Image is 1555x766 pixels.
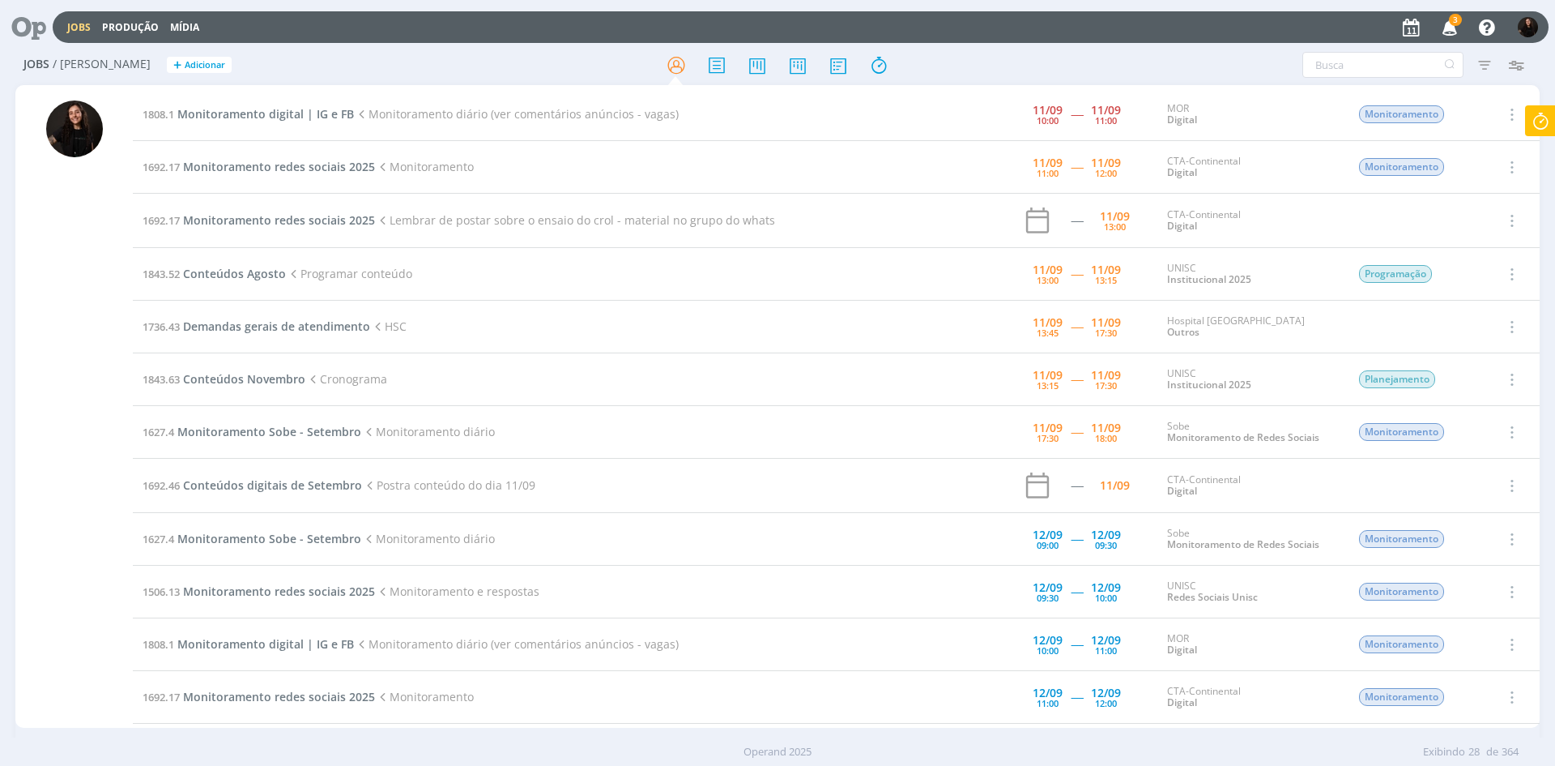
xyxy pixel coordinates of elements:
[1517,13,1539,41] button: S
[1359,158,1444,176] span: Monitoramento
[1033,529,1063,541] div: 12/09
[1095,434,1117,443] div: 18:00
[362,477,535,493] span: Postra conteúdo do dia 11/09
[1167,209,1334,233] div: CTA-Continental
[1167,484,1197,498] a: Digital
[183,319,370,334] span: Demandas gerais de atendimento
[143,266,286,281] a: 1843.52Conteúdos Agosto
[185,60,225,71] span: Adicionar
[1033,105,1063,116] div: 11/09
[1033,582,1063,593] div: 12/09
[143,477,362,493] a: 1692.46Conteúdos digitais de Setembro
[1095,169,1117,178] div: 12:00
[1167,315,1334,339] div: Hospital [GEOGRAPHIC_DATA]
[46,101,103,157] img: S
[1518,17,1538,37] img: S
[1502,744,1519,760] span: 364
[375,689,474,704] span: Monitoramento
[1302,52,1463,78] input: Busca
[1091,635,1121,646] div: 12/09
[1095,276,1117,285] div: 13:15
[1071,106,1083,122] span: -----
[1033,635,1063,646] div: 12/09
[1037,116,1059,125] div: 10:00
[1095,328,1117,337] div: 17:30
[1359,265,1432,283] span: Programação
[1167,165,1197,179] a: Digital
[62,21,96,34] button: Jobs
[143,690,180,704] span: 1692.17
[1100,211,1130,222] div: 11/09
[1037,646,1059,655] div: 10:00
[143,478,180,493] span: 1692.46
[1095,541,1117,550] div: 09:30
[1071,424,1083,439] span: -----
[1449,14,1462,26] span: 3
[143,424,361,439] a: 1627.4Monitoramento Sobe - Setembro
[143,159,375,174] a: 1692.17Monitoramento redes sociais 2025
[1071,689,1083,704] span: -----
[1037,541,1059,550] div: 09:00
[143,319,180,334] span: 1736.43
[1423,744,1465,760] span: Exibindo
[1167,695,1197,709] a: Digital
[1359,370,1435,388] span: Planejamento
[1091,529,1121,541] div: 12/09
[1071,266,1083,281] span: -----
[1432,13,1465,42] button: 3
[1091,370,1121,381] div: 11/09
[1091,264,1121,276] div: 11/09
[177,106,354,122] span: Monitoramento digital | IG e FB
[143,212,375,228] a: 1692.17Monitoramento redes sociais 2025
[375,159,474,174] span: Monitoramento
[1167,528,1334,551] div: Sobe
[1071,636,1083,652] span: -----
[1037,276,1059,285] div: 13:00
[143,371,305,387] a: 1843.63Conteúdos Novembro
[1486,744,1498,760] span: de
[1100,480,1130,491] div: 11/09
[1033,264,1063,276] div: 11/09
[1167,633,1334,657] div: MOR
[167,57,232,74] button: +Adicionar
[1167,113,1197,126] a: Digital
[1468,744,1480,760] span: 28
[1167,103,1334,126] div: MOR
[1037,169,1059,178] div: 11:00
[143,106,354,122] a: 1808.1Monitoramento digital | IG e FB
[1095,381,1117,390] div: 17:30
[1359,688,1444,706] span: Monitoramento
[143,584,180,599] span: 1506.13
[23,58,49,71] span: Jobs
[1167,686,1334,709] div: CTA-Continental
[375,584,539,599] span: Monitoramento e respostas
[1033,317,1063,328] div: 11/09
[1071,159,1083,174] span: -----
[1095,593,1117,602] div: 10:00
[1071,215,1083,226] div: -----
[177,424,361,439] span: Monitoramento Sobe - Setembro
[102,20,159,34] a: Produção
[1359,530,1444,548] span: Monitoramento
[173,57,181,74] span: +
[1104,222,1126,231] div: 13:00
[1091,317,1121,328] div: 11/09
[67,20,91,34] a: Jobs
[1167,537,1319,551] a: Monitoramento de Redes Sociais
[1091,582,1121,593] div: 12/09
[1359,423,1444,441] span: Monitoramento
[53,58,151,71] span: / [PERSON_NAME]
[1167,643,1197,657] a: Digital
[1033,370,1063,381] div: 11/09
[1167,272,1251,286] a: Institucional 2025
[1359,583,1444,601] span: Monitoramento
[1359,105,1444,123] span: Monitoramento
[1167,263,1334,286] div: UNISC
[97,21,164,34] button: Produção
[375,212,775,228] span: Lembrar de postar sobre o ensaio do crol - material no grupo do whats
[1037,381,1059,390] div: 13:15
[1095,699,1117,708] div: 12:00
[143,213,180,228] span: 1692.17
[143,636,354,652] a: 1808.1Monitoramento digital | IG e FB
[1167,325,1199,339] a: Outros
